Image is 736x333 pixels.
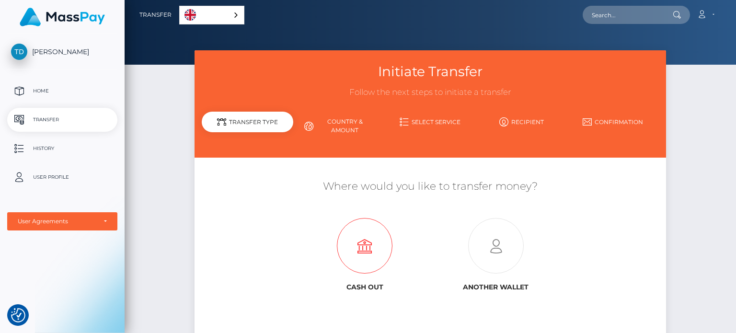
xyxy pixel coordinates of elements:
div: User Agreements [18,218,96,225]
h6: Cash out [307,283,423,291]
a: Recipient [476,114,567,130]
p: Home [11,84,114,98]
a: Confirmation [567,114,659,130]
img: MassPay [20,8,105,26]
h3: Follow the next steps to initiate a transfer [202,87,658,98]
input: Search... [583,6,673,24]
a: History [7,137,117,161]
button: Consent Preferences [11,308,25,322]
a: User Profile [7,165,117,189]
span: [PERSON_NAME] [7,47,117,56]
button: User Agreements [7,212,117,230]
p: Transfer [11,113,114,127]
div: Language [179,6,244,24]
img: Revisit consent button [11,308,25,322]
p: History [11,141,114,156]
a: Country & Amount [293,114,385,138]
a: Transfer [139,5,172,25]
p: User Profile [11,170,114,184]
a: Home [7,79,117,103]
a: Select Service [385,114,476,130]
h5: Where would you like to transfer money? [202,179,658,194]
a: English [180,6,244,24]
h6: Another wallet [437,283,554,291]
div: Transfer Type [202,112,293,132]
aside: Language selected: English [179,6,244,24]
a: Transfer [7,108,117,132]
h3: Initiate Transfer [202,62,658,81]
